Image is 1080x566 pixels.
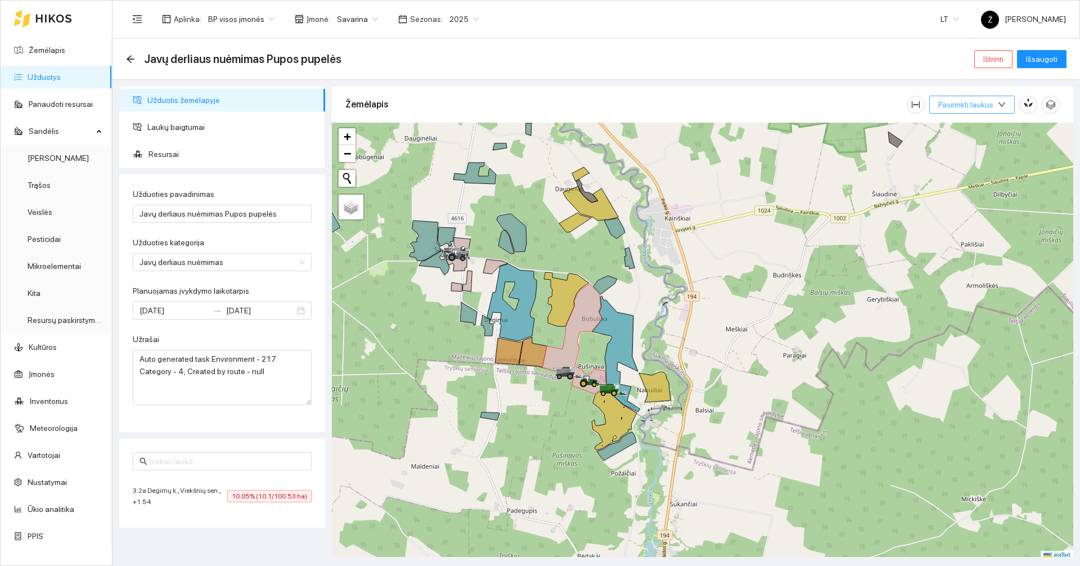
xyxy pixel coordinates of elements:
[28,316,103,325] a: Resursų paskirstymas
[139,457,147,465] span: search
[28,181,51,190] a: Trąšos
[162,15,171,24] span: layout
[295,15,304,24] span: shop
[28,505,74,514] a: Ūkio analitika
[139,304,208,317] input: Planuojamas įvykdymo laikotarpis
[28,208,52,217] a: Veislės
[133,237,204,249] label: Užduoties kategorija
[147,116,316,138] span: Laukų baigtumai
[449,11,479,28] span: 2025
[28,451,60,460] a: Vartotojai
[133,334,159,345] label: Užrašai
[983,53,1003,65] span: Ištrinti
[126,8,148,30] button: menu-fold
[339,170,355,187] button: Initiate a new search
[132,14,142,24] span: menu-fold
[337,11,378,28] span: Savarina
[339,128,355,145] a: Zoom in
[344,146,351,160] span: −
[28,532,43,541] a: PPIS
[133,188,214,200] label: Užduoties pavadinimas
[126,55,135,64] span: arrow-left
[974,50,1012,68] button: Ištrinti
[981,15,1066,24] span: [PERSON_NAME]
[29,370,55,379] a: Įmonės
[988,11,993,29] span: Ž
[213,306,222,315] span: to
[30,424,78,433] a: Meteorologija
[29,120,93,142] span: Sandėlis
[144,50,341,68] span: Javų derliaus nuėmimas Pupos pupelės
[29,343,57,352] a: Kultūros
[133,205,312,223] input: Užduoties pavadinimas
[398,15,407,24] span: calendar
[28,289,40,298] a: Kita
[28,235,61,244] a: Pesticidai
[133,485,227,507] span: 3.2a Degimų k., Viekšnių sen., +1.54
[150,455,305,468] input: Ieškoti lauko
[1017,50,1066,68] button: Išsaugoti
[126,55,135,64] div: Atgal
[938,98,993,111] span: Pasirinkti laukus
[307,13,330,25] span: Įmonė :
[28,154,89,163] a: [PERSON_NAME]
[410,13,443,25] span: Sezonas :
[940,11,958,28] span: LT
[133,285,249,297] label: Planuojamas įvykdymo laikotarpis
[213,306,222,315] span: swap-right
[208,11,274,28] span: BP visos įmonės
[339,195,363,219] a: Layers
[227,490,312,502] span: 10.05% (10.1/100.53 ha)
[133,350,312,405] textarea: Užrašai
[28,478,67,487] a: Nustatymai
[174,13,201,25] span: Aplinka :
[1026,53,1057,65] span: Išsaugoti
[29,100,93,109] a: Panaudoti resursai
[998,101,1006,110] span: down
[30,397,68,406] a: Inventorius
[147,89,316,111] span: Užduotis žemėlapyje
[344,129,351,143] span: +
[28,262,81,271] a: Mikroelementai
[28,73,61,82] a: Užduotys
[1043,551,1070,559] a: Leaflet
[929,96,1015,114] button: Pasirinkti laukusdown
[339,145,355,162] a: Zoom out
[29,46,65,55] a: Žemėlapis
[907,96,925,114] button: column-width
[226,304,295,317] input: Pabaigos data
[139,254,305,271] span: Javų derliaus nuėmimas
[907,100,924,109] span: column-width
[148,143,316,165] span: Resursai
[345,88,907,120] div: Žemėlapis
